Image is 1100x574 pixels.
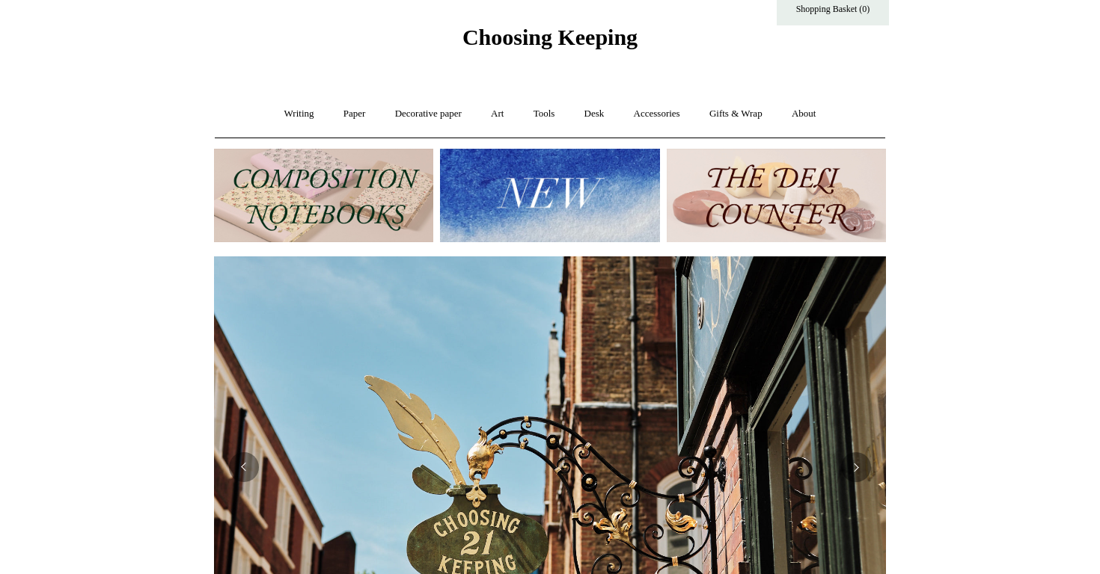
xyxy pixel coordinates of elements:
[214,149,433,242] img: 202302 Composition ledgers.jpg__PID:69722ee6-fa44-49dd-a067-31375e5d54ec
[620,94,694,134] a: Accessories
[696,94,776,134] a: Gifts & Wrap
[841,452,871,482] button: Next
[440,149,659,242] img: New.jpg__PID:f73bdf93-380a-4a35-bcfe-7823039498e1
[462,37,638,47] a: Choosing Keeping
[477,94,517,134] a: Art
[520,94,569,134] a: Tools
[229,452,259,482] button: Previous
[330,94,379,134] a: Paper
[462,25,638,49] span: Choosing Keeping
[571,94,618,134] a: Desk
[778,94,830,134] a: About
[271,94,328,134] a: Writing
[667,149,886,242] img: The Deli Counter
[382,94,475,134] a: Decorative paper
